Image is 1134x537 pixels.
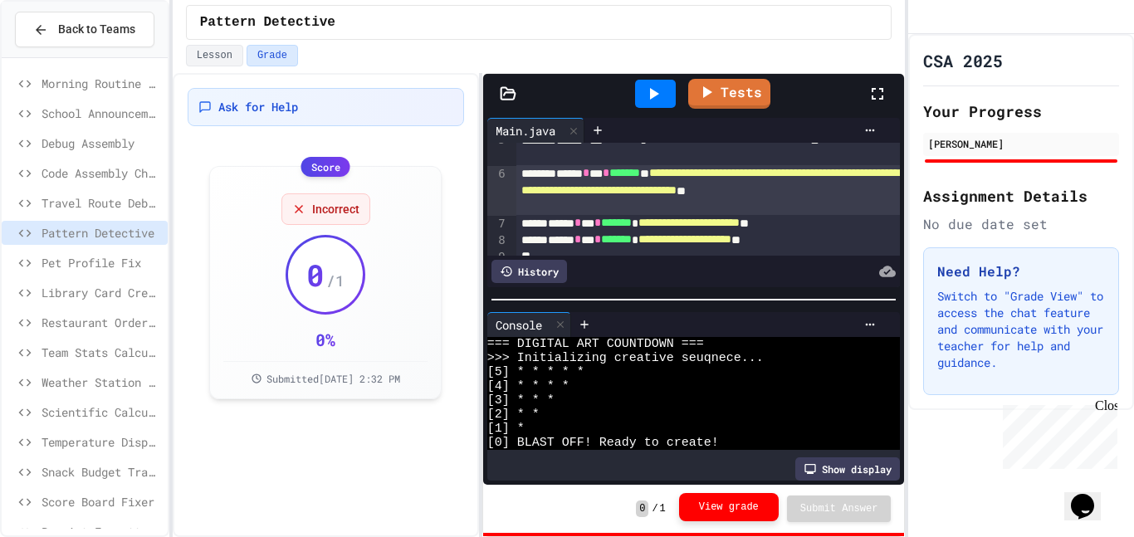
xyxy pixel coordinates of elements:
[487,316,550,334] div: Console
[42,224,161,242] span: Pattern Detective
[923,49,1003,72] h1: CSA 2025
[42,463,161,481] span: Snack Budget Tracker
[795,457,900,481] div: Show display
[491,260,567,283] div: History
[487,232,508,249] div: 8
[688,79,770,109] a: Tests
[487,249,508,266] div: 9
[315,328,335,351] div: 0 %
[15,12,154,47] button: Back to Teams
[487,166,508,216] div: 6
[186,45,243,66] button: Lesson
[487,351,764,365] span: >>> Initializing creative seuqnece...
[218,99,298,115] span: Ask for Help
[326,269,345,292] span: / 1
[923,184,1119,207] h2: Assignment Details
[487,337,704,351] span: === DIGITAL ART COUNTDOWN ===
[487,422,525,436] span: [1] *
[42,284,161,301] span: Library Card Creator
[937,261,1105,281] h3: Need Help?
[42,373,161,391] span: Weather Station Debugger
[247,45,298,66] button: Grade
[58,21,135,38] span: Back to Teams
[306,258,325,291] span: 0
[42,403,161,421] span: Scientific Calculator
[1064,471,1117,520] iframe: chat widget
[42,254,161,271] span: Pet Profile Fix
[487,436,719,450] span: [0] BLAST OFF! Ready to create!
[42,433,161,451] span: Temperature Display Fix
[923,214,1119,234] div: No due date set
[42,164,161,182] span: Code Assembly Challenge
[996,398,1117,469] iframe: chat widget
[7,7,115,105] div: Chat with us now!Close
[42,493,161,510] span: Score Board Fixer
[652,502,657,515] span: /
[487,122,564,139] div: Main.java
[928,136,1114,151] div: [PERSON_NAME]
[266,372,400,385] span: Submitted [DATE] 2:32 PM
[42,75,161,92] span: Morning Routine Fix
[42,134,161,152] span: Debug Assembly
[923,100,1119,123] h2: Your Progress
[487,132,508,165] div: 5
[312,201,359,217] span: Incorrect
[301,157,350,177] div: Score
[200,12,335,32] span: Pattern Detective
[42,194,161,212] span: Travel Route Debugger
[660,502,666,515] span: 1
[487,312,571,337] div: Console
[487,118,584,143] div: Main.java
[42,344,161,361] span: Team Stats Calculator
[42,314,161,331] span: Restaurant Order System
[636,500,648,517] span: 0
[487,216,508,232] div: 7
[787,496,892,522] button: Submit Answer
[679,493,779,521] button: View grade
[800,502,878,515] span: Submit Answer
[42,105,161,122] span: School Announcements
[937,288,1105,371] p: Switch to "Grade View" to access the chat feature and communicate with your teacher for help and ...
